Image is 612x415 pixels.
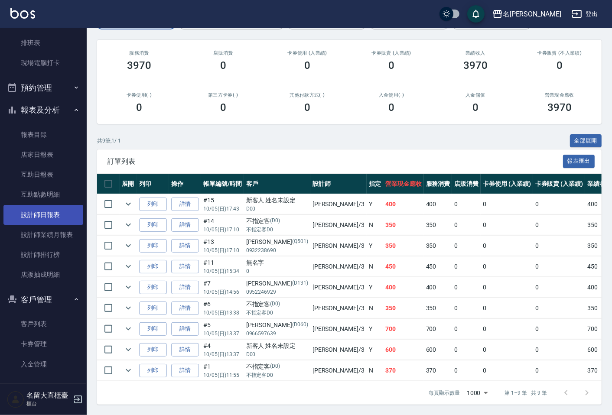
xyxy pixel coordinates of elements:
[424,319,452,339] td: 700
[310,174,367,194] th: 設計師
[26,400,71,408] p: 櫃台
[533,174,586,194] th: 卡券販賣 (入業績)
[203,309,242,317] p: 10/05 (日) 13:38
[360,50,423,56] h2: 卡券販賣 (入業績)
[220,59,226,71] h3: 0
[192,50,255,56] h2: 店販消費
[481,174,533,194] th: 卡券使用 (入業績)
[528,50,591,56] h2: 卡券販賣 (不入業績)
[276,92,339,98] h2: 其他付款方式(-)
[246,362,308,371] div: 不指定客
[533,360,586,381] td: 0
[10,8,35,19] img: Logo
[563,157,595,165] a: 報表匯出
[139,198,167,211] button: 列印
[505,389,547,397] p: 第 1–9 筆 共 9 筆
[171,218,199,232] a: 詳情
[97,137,121,145] p: 共 9 筆, 1 / 1
[201,215,244,235] td: #14
[481,277,533,298] td: 0
[171,281,199,294] a: 詳情
[563,155,595,168] button: 報表匯出
[192,92,255,98] h2: 第三方卡券(-)
[246,226,308,233] p: 不指定客D0
[444,50,507,56] h2: 業績收入
[3,314,83,334] a: 客戶列表
[383,256,424,277] td: 450
[424,360,452,381] td: 370
[310,236,367,256] td: [PERSON_NAME] /3
[127,59,151,71] h3: 3970
[3,145,83,165] a: 店家日報表
[388,59,394,71] h3: 0
[276,50,339,56] h2: 卡券使用 (入業績)
[246,350,308,358] p: D00
[367,360,383,381] td: N
[424,174,452,194] th: 服務消費
[424,236,452,256] td: 350
[533,277,586,298] td: 0
[481,360,533,381] td: 0
[310,194,367,214] td: [PERSON_NAME] /3
[122,281,135,294] button: expand row
[3,99,83,121] button: 報表及分析
[310,256,367,277] td: [PERSON_NAME] /3
[122,343,135,356] button: expand row
[171,302,199,315] a: 詳情
[383,174,424,194] th: 營業現金應收
[429,389,460,397] p: 每頁顯示數量
[201,277,244,298] td: #7
[452,319,481,339] td: 0
[246,217,308,226] div: 不指定客
[171,260,199,273] a: 詳情
[310,215,367,235] td: [PERSON_NAME] /3
[122,260,135,273] button: expand row
[203,267,242,275] p: 10/05 (日) 15:34
[383,277,424,298] td: 400
[503,9,561,19] div: 名[PERSON_NAME]
[533,256,586,277] td: 0
[452,174,481,194] th: 店販消費
[533,340,586,360] td: 0
[3,53,83,73] a: 現場電腦打卡
[137,174,169,194] th: 列印
[533,298,586,318] td: 0
[3,245,83,265] a: 設計師排行榜
[463,59,488,71] h3: 3970
[203,226,242,233] p: 10/05 (日) 17:10
[292,321,308,330] p: (D060)
[270,362,280,371] p: (D0)
[424,256,452,277] td: 450
[533,319,586,339] td: 0
[246,258,308,267] div: 無名字
[481,215,533,235] td: 0
[122,302,135,314] button: expand row
[3,125,83,145] a: 報表目錄
[246,205,308,213] p: D00
[304,59,310,71] h3: 0
[570,134,602,148] button: 全部展開
[424,298,452,318] td: 350
[367,256,383,277] td: N
[463,381,491,405] div: 1000
[383,236,424,256] td: 350
[310,360,367,381] td: [PERSON_NAME] /3
[424,277,452,298] td: 400
[367,236,383,256] td: Y
[533,194,586,214] td: 0
[201,236,244,256] td: #13
[171,322,199,336] a: 詳情
[533,236,586,256] td: 0
[201,256,244,277] td: #11
[310,298,367,318] td: [PERSON_NAME] /3
[383,194,424,214] td: 400
[367,174,383,194] th: 指定
[367,319,383,339] td: Y
[246,237,308,246] div: [PERSON_NAME]
[139,302,167,315] button: 列印
[547,101,572,113] h3: 3970
[481,340,533,360] td: 0
[107,157,563,166] span: 訂單列表
[246,279,308,288] div: [PERSON_NAME]
[360,92,423,98] h2: 入金使用(-)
